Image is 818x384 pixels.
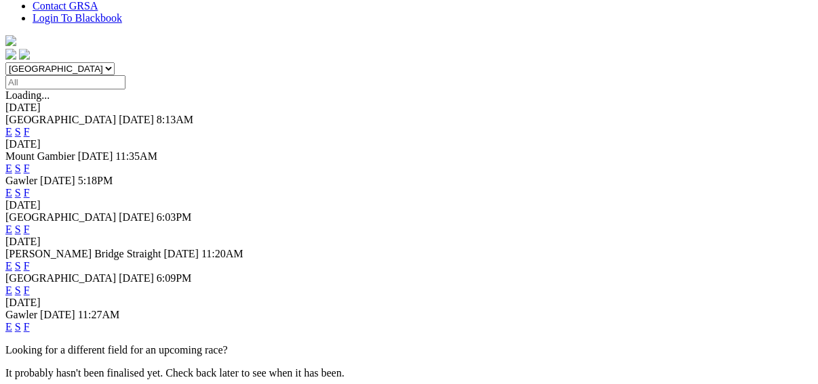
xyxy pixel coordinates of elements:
[33,12,122,24] a: Login To Blackbook
[15,163,21,174] a: S
[119,272,154,284] span: [DATE]
[5,284,12,296] a: E
[78,175,113,186] span: 5:18PM
[78,150,113,162] span: [DATE]
[115,150,157,162] span: 11:35AM
[5,367,345,379] partial: It probably hasn't been finalised yet. Check back later to see when it has been.
[5,126,12,137] a: E
[119,211,154,223] span: [DATE]
[15,223,21,235] a: S
[5,150,75,162] span: Mount Gambier
[5,321,12,333] a: E
[5,223,12,235] a: E
[5,248,161,259] span: [PERSON_NAME] Bridge Straight
[5,309,37,320] span: Gawler
[15,284,21,296] a: S
[5,199,813,211] div: [DATE]
[5,102,813,114] div: [DATE]
[24,321,30,333] a: F
[5,114,116,125] span: [GEOGRAPHIC_DATA]
[157,211,192,223] span: 6:03PM
[24,284,30,296] a: F
[24,187,30,198] a: F
[5,272,116,284] span: [GEOGRAPHIC_DATA]
[78,309,120,320] span: 11:27AM
[15,321,21,333] a: S
[119,114,154,125] span: [DATE]
[5,75,125,89] input: Select date
[157,114,193,125] span: 8:13AM
[201,248,244,259] span: 11:20AM
[24,260,30,272] a: F
[5,260,12,272] a: E
[157,272,192,284] span: 6:09PM
[5,211,116,223] span: [GEOGRAPHIC_DATA]
[40,309,75,320] span: [DATE]
[5,163,12,174] a: E
[5,175,37,186] span: Gawler
[163,248,199,259] span: [DATE]
[5,35,16,46] img: logo-grsa-white.png
[15,260,21,272] a: S
[40,175,75,186] span: [DATE]
[24,163,30,174] a: F
[5,344,813,356] p: Looking for a different field for an upcoming race?
[19,49,30,60] img: twitter.svg
[5,89,50,101] span: Loading...
[24,126,30,137] a: F
[24,223,30,235] a: F
[15,187,21,198] a: S
[15,126,21,137] a: S
[5,297,813,309] div: [DATE]
[5,236,813,248] div: [DATE]
[5,187,12,198] a: E
[5,138,813,150] div: [DATE]
[5,49,16,60] img: facebook.svg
